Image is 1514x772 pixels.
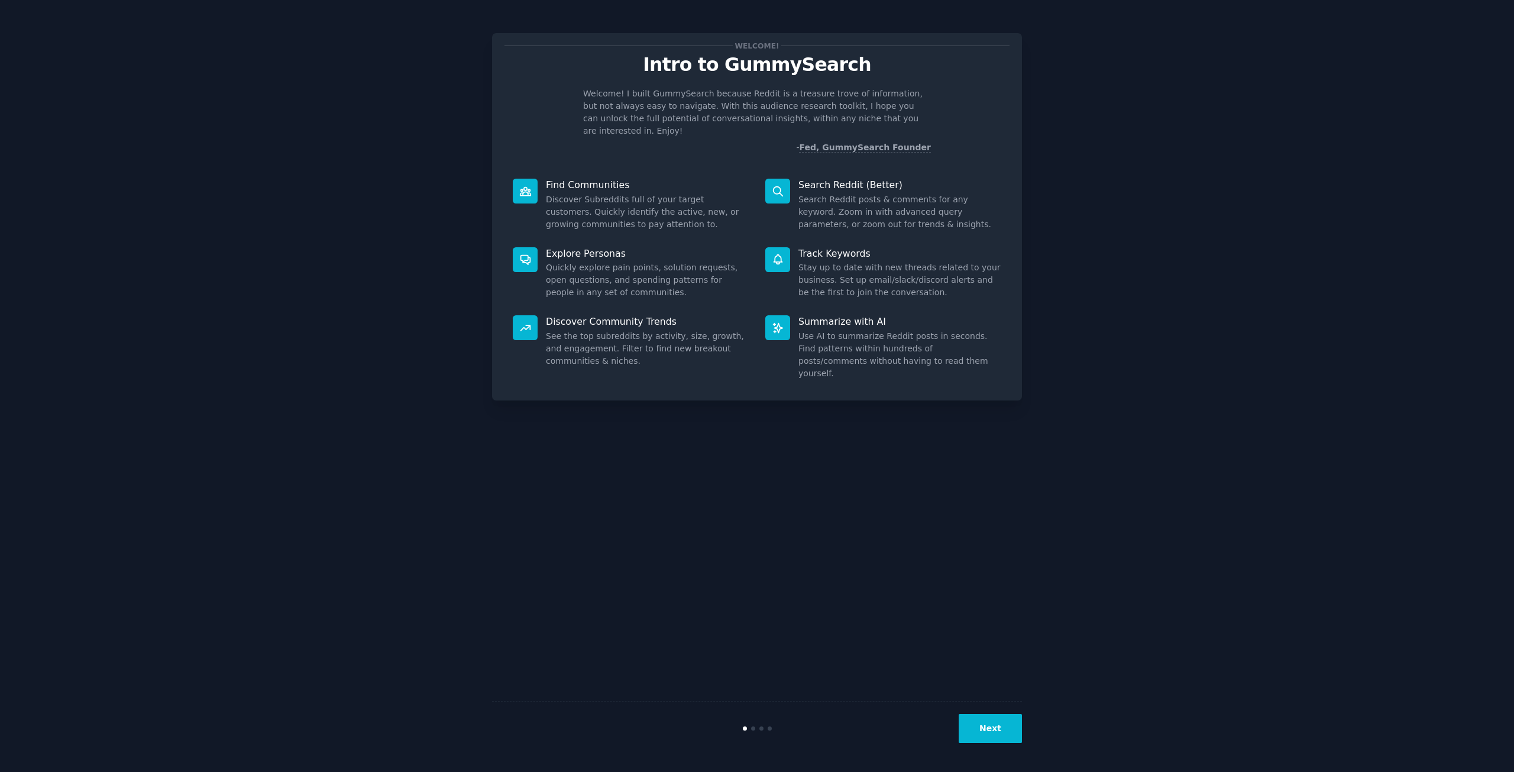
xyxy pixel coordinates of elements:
dd: Discover Subreddits full of your target customers. Quickly identify the active, new, or growing c... [546,193,749,231]
p: Welcome! I built GummySearch because Reddit is a treasure trove of information, but not always ea... [583,88,931,137]
p: Intro to GummySearch [504,54,1010,75]
dd: Search Reddit posts & comments for any keyword. Zoom in with advanced query parameters, or zoom o... [798,193,1001,231]
dd: Quickly explore pain points, solution requests, open questions, and spending patterns for people ... [546,261,749,299]
p: Explore Personas [546,247,749,260]
dd: Use AI to summarize Reddit posts in seconds. Find patterns within hundreds of posts/comments with... [798,330,1001,380]
span: Welcome! [733,40,781,52]
p: Summarize with AI [798,315,1001,328]
p: Search Reddit (Better) [798,179,1001,191]
p: Discover Community Trends [546,315,749,328]
a: Fed, GummySearch Founder [799,143,931,153]
div: - [796,141,931,154]
p: Find Communities [546,179,749,191]
dd: Stay up to date with new threads related to your business. Set up email/slack/discord alerts and ... [798,261,1001,299]
p: Track Keywords [798,247,1001,260]
button: Next [959,714,1022,743]
dd: See the top subreddits by activity, size, growth, and engagement. Filter to find new breakout com... [546,330,749,367]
